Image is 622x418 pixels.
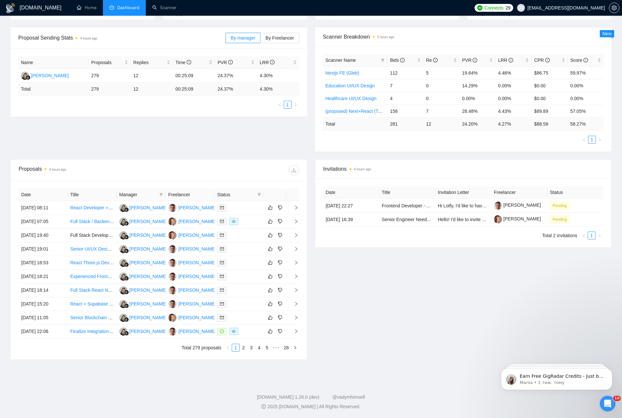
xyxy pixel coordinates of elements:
li: Previous Page [276,101,284,109]
span: CPR [534,58,549,63]
button: right [291,344,299,352]
div: [PERSON_NAME] [178,328,216,335]
td: 57.05% [568,105,604,117]
td: Total [323,117,388,130]
a: Full Stack / Backend Developer (TypeScript, Node.js, PostgreSQL, Redis, AWS, Stripe) [70,219,247,224]
span: like [268,329,273,334]
a: Healthcare UI/UX Design [326,96,377,101]
td: 281 [387,117,423,130]
td: 12 [423,117,459,130]
a: Experienced Frontend Developer Needed for Custom React JS Landing Page [70,274,228,279]
span: Relevance [18,11,40,16]
span: filter [257,193,261,197]
li: 5 [263,344,271,352]
span: left [226,346,230,350]
span: Dashboard [117,5,139,10]
button: download [289,165,299,175]
div: [PERSON_NAME] [31,72,69,79]
a: TZ[PERSON_NAME] [168,246,216,251]
a: Senior Blockchain Frontend Developer for Exchange project [70,315,192,320]
button: right [596,136,604,144]
span: right [294,103,297,107]
span: Invitations [323,165,604,173]
img: c1TTD8fo6FUdLEY03-7r503KS82t2in5rdjK6jvxD0eJrQJzjaP6zZYWASBHieVYaQ [494,201,502,210]
div: [PERSON_NAME] [129,204,167,211]
td: $0.00 [531,92,567,105]
li: 1 [588,136,596,144]
td: 0.00% [568,79,604,92]
span: 29 [506,4,511,11]
a: 4 [256,344,263,351]
a: TZ[PERSON_NAME] [168,260,216,265]
a: Full Stack React Native Developer Needed [70,287,157,293]
span: PVR [462,58,478,63]
span: LRR [260,60,275,65]
span: like [268,246,273,252]
span: user [519,6,523,10]
time: 4 hours ago [49,168,66,171]
span: filter [381,58,385,62]
td: 158 [387,105,423,117]
a: Senior Engineer Needed for HR Platform Development Using Directus CMS [382,217,535,222]
span: info-circle [270,60,275,64]
span: info-circle [187,60,191,64]
span: info-circle [545,58,550,62]
button: like [266,204,274,212]
div: [PERSON_NAME] [129,259,167,266]
a: R[PERSON_NAME] [119,218,167,224]
li: Next Page [291,344,299,352]
td: 0.00% [496,92,531,105]
img: TZ [168,259,177,267]
img: TZ [168,327,177,336]
a: setting [609,5,619,10]
img: gigradar-bm.png [124,331,129,336]
button: left [580,136,588,144]
span: setting [609,5,619,10]
span: info-circle [228,60,233,64]
th: Date [323,186,379,199]
span: LRR [498,58,513,63]
span: mail [220,302,224,306]
button: like [266,286,274,294]
span: dislike [278,233,282,238]
div: [PERSON_NAME] [129,273,167,280]
th: Invitation Letter [435,186,492,199]
span: mail [220,206,224,210]
time: 3 hours ago [377,35,395,39]
td: 00:25:09 [173,83,215,96]
span: Score [570,58,588,63]
button: dislike [276,327,284,335]
th: Replies [131,56,173,69]
a: TZ[PERSON_NAME] [168,205,216,210]
span: dashboard [109,5,114,10]
span: message [220,329,224,333]
img: TZ [168,245,177,253]
a: R[PERSON_NAME] [119,315,167,320]
li: Next Page [292,101,299,109]
span: Bids [390,58,405,63]
a: searchScanner [152,5,177,10]
a: R[PERSON_NAME] [119,260,167,265]
span: like [268,301,273,306]
div: [PERSON_NAME] [178,218,216,225]
span: mail [220,247,224,251]
a: TZ[PERSON_NAME] [168,301,216,306]
td: 28.48% [460,105,496,117]
a: 1 [232,344,239,351]
div: [PERSON_NAME] [178,273,216,280]
img: R [119,259,127,267]
img: Profile image for Mariia [15,20,25,30]
div: [PERSON_NAME] [178,259,216,266]
li: 28 [281,344,291,352]
span: right [598,138,602,142]
li: 3 [247,344,255,352]
time: 4 hours ago [80,37,97,40]
div: [PERSON_NAME] [129,314,167,321]
div: [PERSON_NAME] [178,232,216,239]
img: gigradar-bm.png [124,290,129,294]
img: gigradar-bm.png [124,235,129,239]
span: download [289,167,299,173]
span: 4.30% [196,11,209,16]
span: dislike [278,219,282,224]
div: [PERSON_NAME] [129,218,167,225]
